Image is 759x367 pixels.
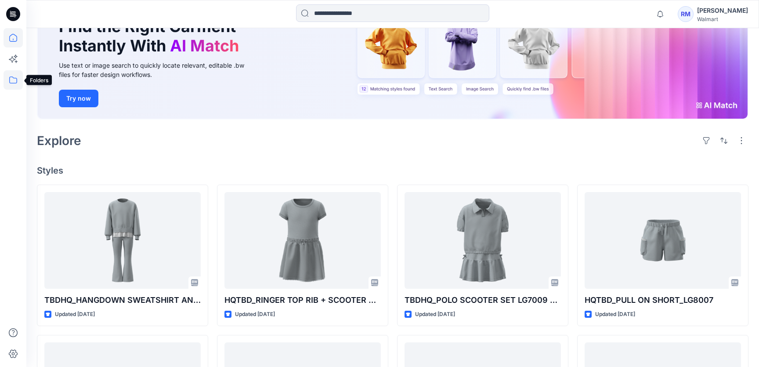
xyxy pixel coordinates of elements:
div: RM [678,6,694,22]
span: AI Match [170,36,239,55]
p: HQTBD_PULL ON SHORT_LG8007 [585,294,741,306]
button: Try now [59,90,98,107]
p: Updated [DATE] [415,310,455,319]
h4: Styles [37,165,748,176]
h2: Explore [37,134,81,148]
p: TBDHQ_POLO SCOOTER SET LG7009 LG1009 [405,294,561,306]
a: TBDHQ_POLO SCOOTER SET LG7009 LG1009 [405,192,561,289]
h1: Find the Right Garment Instantly With [59,17,243,55]
div: Use text or image search to quickly locate relevant, editable .bw files for faster design workflows. [59,61,257,79]
p: HQTBD_RINGER TOP RIB + SCOOTER SET_LG1006 LG7006 [224,294,381,306]
p: Updated [DATE] [55,310,95,319]
p: TBDHQ_HANGDOWN SWEATSHIRT AND FLARED LEGGING_LG4003 LG9001 [44,294,201,306]
a: HQTBD_PULL ON SHORT_LG8007 [585,192,741,289]
div: [PERSON_NAME] [697,5,748,16]
div: Walmart [697,16,748,22]
p: Updated [DATE] [235,310,275,319]
a: HQTBD_RINGER TOP RIB + SCOOTER SET_LG1006 LG7006 [224,192,381,289]
a: TBDHQ_HANGDOWN SWEATSHIRT AND FLARED LEGGING_LG4003 LG9001 [44,192,201,289]
p: Updated [DATE] [595,310,635,319]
